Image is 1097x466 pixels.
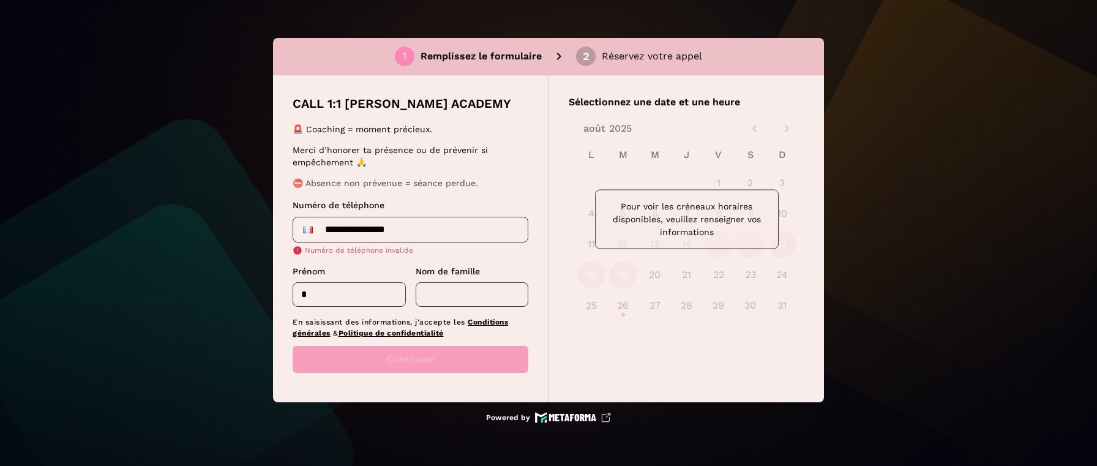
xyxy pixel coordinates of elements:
a: Powered by [486,412,611,423]
p: Powered by [486,413,530,423]
p: CALL 1:1 [PERSON_NAME] ACADEMY [293,95,511,112]
span: Nom de famille [416,266,480,276]
p: En saisissant des informations, j'accepte les [293,317,528,339]
div: 2 [583,51,590,62]
span: & [333,329,339,337]
div: France: + 33 [296,220,320,239]
p: Numéro de téléphone invalide [293,246,528,255]
a: Politique de confidentialité [339,329,444,337]
p: Sélectionnez une date et une heure [569,95,804,110]
span: Prénom [293,266,325,276]
p: 🚨 Coaching = moment précieux. [293,123,525,135]
p: ⛔ Absence non prévenue = séance perdue. [293,177,525,189]
p: Pour voir les créneaux horaires disponibles, veuillez renseigner vos informations [605,200,768,239]
a: Conditions générales [293,318,508,337]
p: Réservez votre appel [602,49,702,64]
span: Numéro de téléphone [293,200,384,210]
div: 1 [403,51,406,62]
p: Remplissez le formulaire [421,49,542,64]
p: Merci d’honorer ta présence ou de prévenir si empêchement 🙏 [293,144,525,168]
